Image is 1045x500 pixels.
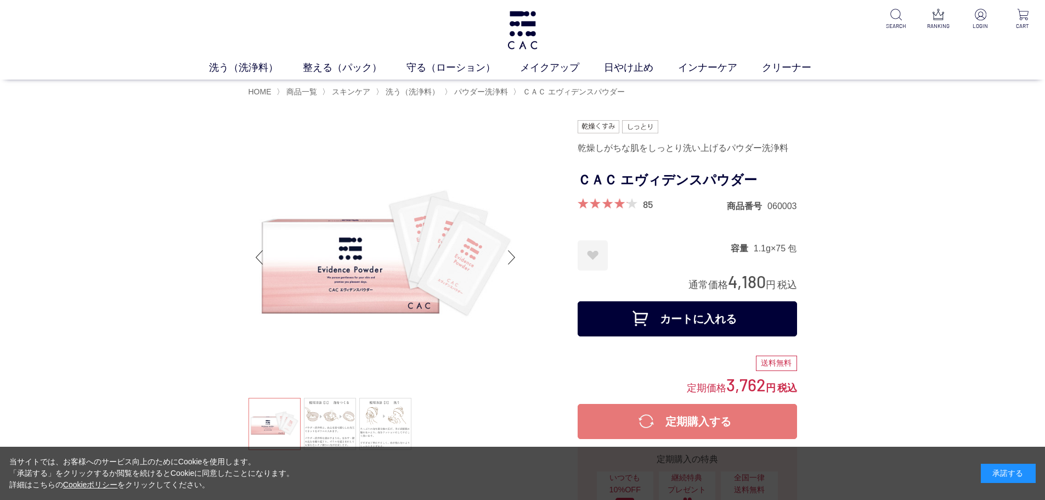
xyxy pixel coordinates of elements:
span: 通常価格 [688,279,728,290]
p: SEARCH [883,22,910,30]
span: 税込 [777,383,797,394]
span: 円 [766,279,776,290]
li: 〉 [276,87,320,97]
h1: ＣＡＣ エヴィデンスパウダー [578,168,797,193]
img: ＣＡＣ エヴィデンスパウダー [248,120,523,395]
span: 洗う（洗浄料） [386,87,439,96]
span: 定期価格 [687,381,726,394]
div: 承諾する [981,464,1036,483]
a: 整える（パック） [303,60,406,75]
p: RANKING [925,22,952,30]
a: メイクアップ [520,60,604,75]
a: RANKING [925,9,952,30]
a: 商品一覧 [284,87,317,96]
p: CART [1009,22,1036,30]
span: 商品一覧 [286,87,317,96]
div: 送料無料 [756,356,797,371]
a: パウダー洗浄料 [452,87,508,96]
a: 85 [643,198,653,210]
li: 〉 [376,87,442,97]
div: Previous slide [248,235,270,279]
img: 乾燥くすみ [578,120,620,133]
a: Cookieポリシー [63,480,118,489]
li: 〉 [444,87,511,97]
p: LOGIN [967,22,994,30]
img: しっとり [622,120,658,133]
a: スキンケア [330,87,370,96]
img: logo [506,11,539,49]
li: 〉 [513,87,628,97]
dd: 1.1g×75 包 [754,243,797,254]
a: お気に入りに登録する [578,240,608,271]
a: 日やけ止め [604,60,678,75]
a: ＣＡＣ エヴィデンスパウダー [521,87,625,96]
span: 円 [766,383,776,394]
button: 定期購入する [578,404,797,439]
div: 乾燥しがちな肌をしっとり洗い上げるパウダー洗浄料 [578,139,797,158]
li: 〉 [322,87,373,97]
dd: 060003 [767,200,797,212]
span: 4,180 [728,271,766,291]
span: 税込 [777,279,797,290]
span: パウダー洗浄料 [454,87,508,96]
a: 守る（ローション） [406,60,520,75]
button: カートに入れる [578,301,797,336]
a: クリーナー [762,60,836,75]
a: インナーケア [678,60,762,75]
a: 洗う（洗浄料） [383,87,439,96]
a: HOME [248,87,272,96]
a: 洗う（洗浄料） [209,60,303,75]
span: スキンケア [332,87,370,96]
span: 3,762 [726,374,766,395]
div: 当サイトでは、お客様へのサービス向上のためにCookieを使用します。 「承諾する」をクリックするか閲覧を続けるとCookieに同意したことになります。 詳細はこちらの をクリックしてください。 [9,456,295,491]
dt: 商品番号 [727,200,767,212]
div: Next slide [501,235,523,279]
dt: 容量 [731,243,754,254]
a: LOGIN [967,9,994,30]
a: SEARCH [883,9,910,30]
span: ＣＡＣ エヴィデンスパウダー [523,87,625,96]
a: CART [1009,9,1036,30]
